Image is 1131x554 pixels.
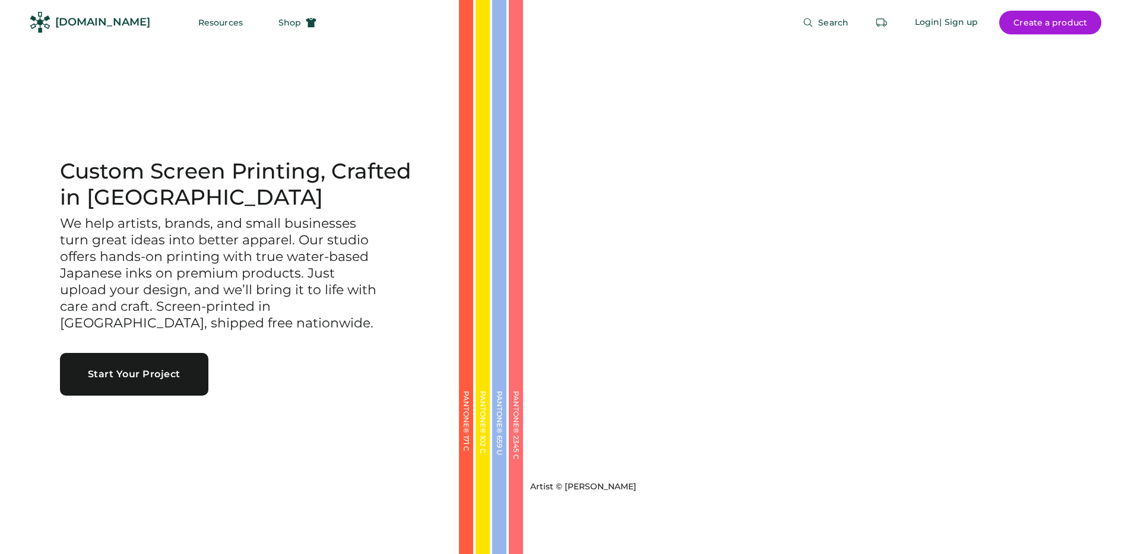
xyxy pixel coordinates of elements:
button: Create a product [999,11,1101,34]
h3: We help artists, brands, and small businesses turn great ideas into better apparel. Our studio of... [60,215,381,332]
button: Search [788,11,863,34]
span: Search [818,18,848,27]
button: Retrieve an order [870,11,894,34]
span: Shop [278,18,301,27]
a: Artist © [PERSON_NAME] [525,476,636,493]
div: [DOMAIN_NAME] [55,15,150,30]
button: Resources [184,11,257,34]
div: | Sign up [939,17,978,28]
div: PANTONE® 2345 C [512,391,519,510]
div: Artist © [PERSON_NAME] [530,481,636,493]
div: PANTONE® 659 U [496,391,503,510]
button: Shop [264,11,331,34]
h1: Custom Screen Printing, Crafted in [GEOGRAPHIC_DATA] [60,158,430,211]
button: Start Your Project [60,353,208,396]
img: Rendered Logo - Screens [30,12,50,33]
div: PANTONE® 102 C [479,391,486,510]
div: Login [915,17,940,28]
div: PANTONE® 171 C [462,391,470,510]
